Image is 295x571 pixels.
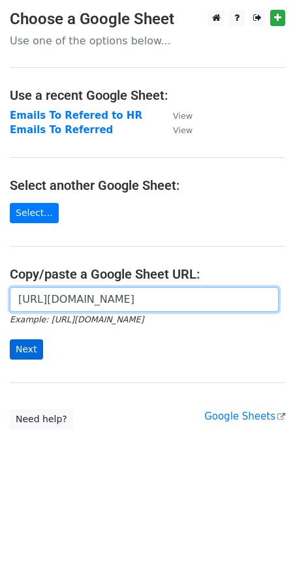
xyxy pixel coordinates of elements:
[10,315,144,324] small: Example: [URL][DOMAIN_NAME]
[10,339,43,360] input: Next
[10,87,285,103] h4: Use a recent Google Sheet:
[10,34,285,48] p: Use one of the options below...
[10,266,285,282] h4: Copy/paste a Google Sheet URL:
[10,124,113,136] a: Emails To Referred
[230,508,295,571] iframe: Chat Widget
[10,10,285,29] h3: Choose a Google Sheet
[10,287,279,312] input: Paste your Google Sheet URL here
[10,203,59,223] a: Select...
[204,410,285,422] a: Google Sheets
[10,110,142,121] a: Emails To Refered to HR
[160,110,193,121] a: View
[160,124,193,136] a: View
[173,111,193,121] small: View
[10,409,73,429] a: Need help?
[10,177,285,193] h4: Select another Google Sheet:
[173,125,193,135] small: View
